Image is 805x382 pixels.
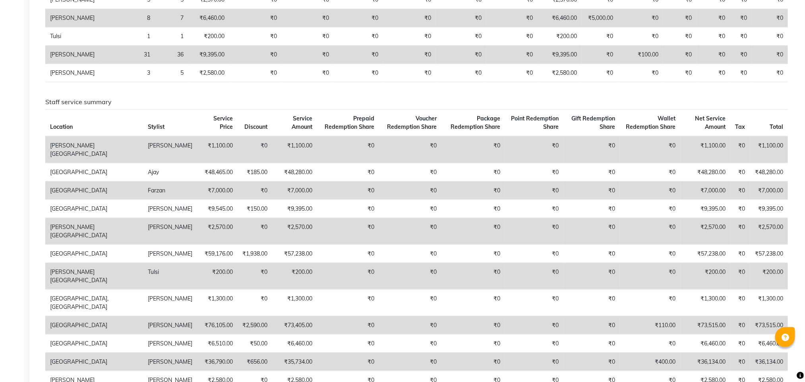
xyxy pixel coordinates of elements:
[441,316,505,334] td: ₹0
[752,27,788,46] td: ₹0
[620,263,681,289] td: ₹0
[317,218,379,244] td: ₹0
[505,218,563,244] td: ₹0
[563,181,620,200] td: ₹0
[317,316,379,334] td: ₹0
[379,200,441,218] td: ₹0
[697,64,730,82] td: ₹0
[238,200,273,218] td: ₹150.00
[436,46,486,64] td: ₹0
[238,181,273,200] td: ₹0
[582,27,618,46] td: ₹0
[538,46,582,64] td: ₹9,395.00
[750,263,788,289] td: ₹200.00
[197,244,238,263] td: ₹59,176.00
[731,181,750,200] td: ₹0
[334,27,383,46] td: ₹0
[238,136,273,163] td: ₹0
[155,9,188,27] td: 7
[379,163,441,181] td: ₹0
[618,27,663,46] td: ₹0
[188,9,230,27] td: ₹6,460.00
[238,353,273,371] td: ₹656.00
[681,163,731,181] td: ₹48,280.00
[750,289,788,316] td: ₹1,300.00
[383,46,436,64] td: ₹0
[45,136,143,163] td: [PERSON_NAME][GEOGRAPHIC_DATA]
[379,218,441,244] td: ₹0
[245,123,268,130] span: Discount
[273,353,317,371] td: ₹35,734.00
[143,263,197,289] td: Tulsi
[563,263,620,289] td: ₹0
[238,289,273,316] td: ₹0
[663,64,697,82] td: ₹0
[230,9,282,27] td: ₹0
[441,136,505,163] td: ₹0
[230,27,282,46] td: ₹0
[441,244,505,263] td: ₹0
[387,115,437,130] span: Voucher Redemption Share
[626,115,676,130] span: Wallet Redemption Share
[282,27,334,46] td: ₹0
[155,46,188,64] td: 36
[197,353,238,371] td: ₹36,790.00
[731,289,750,316] td: ₹0
[45,353,143,371] td: [GEOGRAPHIC_DATA]
[538,9,582,27] td: ₹6,460.00
[731,200,750,218] td: ₹0
[730,64,752,82] td: ₹0
[230,64,282,82] td: ₹0
[45,244,143,263] td: [GEOGRAPHIC_DATA]
[273,289,317,316] td: ₹1,300.00
[197,200,238,218] td: ₹9,545.00
[197,181,238,200] td: ₹7,000.00
[681,200,731,218] td: ₹9,395.00
[563,244,620,263] td: ₹0
[563,316,620,334] td: ₹0
[563,163,620,181] td: ₹0
[563,218,620,244] td: ₹0
[731,353,750,371] td: ₹0
[695,115,726,130] span: Net Service Amount
[620,289,681,316] td: ₹0
[697,27,730,46] td: ₹0
[681,334,731,353] td: ₹6,460.00
[681,316,731,334] td: ₹73,515.00
[379,353,441,371] td: ₹0
[197,136,238,163] td: ₹1,100.00
[730,27,752,46] td: ₹0
[750,244,788,263] td: ₹57,238.00
[486,27,538,46] td: ₹0
[383,64,436,82] td: ₹0
[563,289,620,316] td: ₹0
[188,46,230,64] td: ₹9,395.00
[505,136,563,163] td: ₹0
[620,334,681,353] td: ₹0
[511,115,559,130] span: Point Redemption Share
[731,334,750,353] td: ₹0
[697,9,730,27] td: ₹0
[292,115,312,130] span: Service Amount
[752,64,788,82] td: ₹0
[663,9,697,27] td: ₹0
[436,9,486,27] td: ₹0
[282,9,334,27] td: ₹0
[538,27,582,46] td: ₹200.00
[45,9,99,27] td: [PERSON_NAME]
[505,200,563,218] td: ₹0
[563,136,620,163] td: ₹0
[618,46,663,64] td: ₹100.00
[505,163,563,181] td: ₹0
[273,163,317,181] td: ₹48,280.00
[731,244,750,263] td: ₹0
[273,181,317,200] td: ₹7,000.00
[582,46,618,64] td: ₹0
[538,64,582,82] td: ₹2,580.00
[486,9,538,27] td: ₹0
[317,263,379,289] td: ₹0
[45,289,143,316] td: [GEOGRAPHIC_DATA], [GEOGRAPHIC_DATA]
[197,316,238,334] td: ₹76,105.00
[750,353,788,371] td: ₹36,134.00
[317,353,379,371] td: ₹0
